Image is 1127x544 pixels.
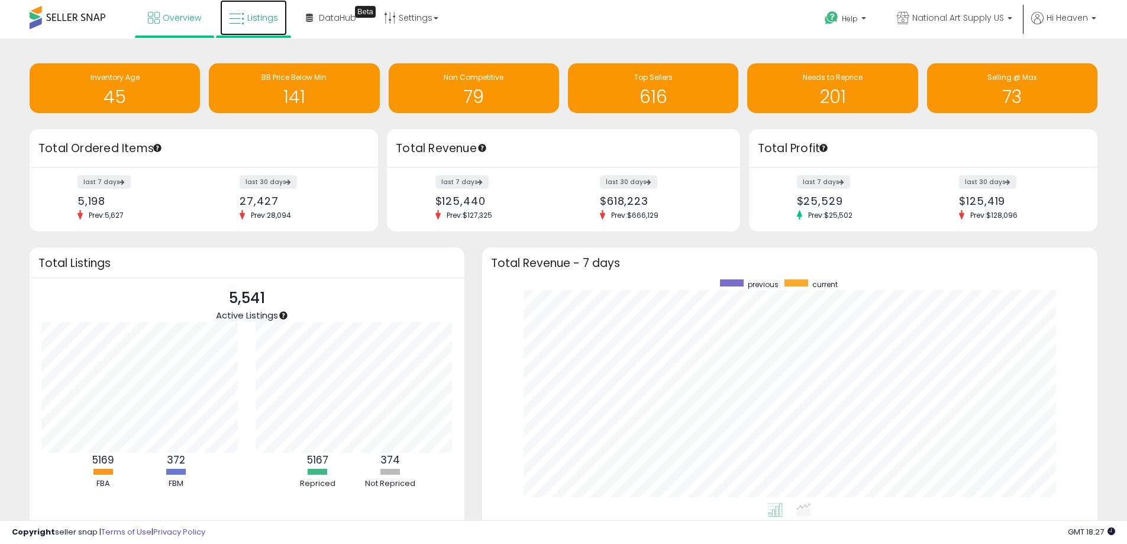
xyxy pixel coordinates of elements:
[815,2,878,38] a: Help
[38,140,369,157] h3: Total Ordered Items
[240,195,357,207] div: 27,427
[818,143,829,153] div: Tooltip anchor
[396,140,731,157] h3: Total Revenue
[215,87,373,107] h1: 141
[959,195,1077,207] div: $125,419
[12,526,55,537] strong: Copyright
[959,175,1016,189] label: last 30 days
[91,72,140,82] span: Inventory Age
[153,526,205,537] a: Privacy Policy
[574,87,732,107] h1: 616
[380,453,400,467] b: 374
[77,175,131,189] label: last 7 days
[441,210,498,220] span: Prev: $127,325
[163,12,201,24] span: Overview
[444,72,503,82] span: Non Competitive
[435,195,555,207] div: $125,440
[600,195,719,207] div: $618,223
[812,279,838,289] span: current
[824,11,839,25] i: Get Help
[282,478,353,490] div: Repriced
[319,12,356,24] span: DataHub
[797,195,915,207] div: $25,529
[491,259,1089,268] h3: Total Revenue - 7 days
[842,14,858,24] span: Help
[209,63,379,113] a: BB Price Below Min 141
[307,453,328,467] b: 5167
[389,63,559,113] a: Non Competitive 79
[278,310,289,321] div: Tooltip anchor
[568,63,738,113] a: Top Sellers 616
[355,478,426,490] div: Not Repriced
[101,526,151,537] a: Terms of Use
[152,143,163,153] div: Tooltip anchor
[30,63,200,113] a: Inventory Age 45
[12,527,205,538] div: seller snap | |
[753,87,912,107] h1: 201
[1031,12,1096,38] a: Hi Heaven
[245,210,297,220] span: Prev: 28,094
[77,195,195,207] div: 5,198
[927,63,1097,113] a: Selling @ Max 73
[1068,526,1115,537] span: 2025-09-12 18:27 GMT
[933,87,1092,107] h1: 73
[797,175,850,189] label: last 7 days
[435,175,489,189] label: last 7 days
[803,72,863,82] span: Needs to Reprice
[395,87,553,107] h1: 79
[355,6,376,18] div: Tooltip anchor
[92,453,114,467] b: 5169
[758,140,1089,157] h3: Total Profit
[987,72,1037,82] span: Selling @ Max
[68,478,139,490] div: FBA
[600,175,657,189] label: last 30 days
[748,279,779,289] span: previous
[35,87,194,107] h1: 45
[167,453,185,467] b: 372
[261,72,327,82] span: BB Price Below Min
[912,12,1004,24] span: National Art Supply US
[802,210,858,220] span: Prev: $25,502
[38,259,456,268] h3: Total Listings
[247,12,278,24] span: Listings
[216,287,278,310] p: 5,541
[216,309,278,321] span: Active Listings
[747,63,918,113] a: Needs to Reprice 201
[964,210,1023,220] span: Prev: $128,096
[141,478,212,490] div: FBM
[1047,12,1088,24] span: Hi Heaven
[477,143,487,153] div: Tooltip anchor
[83,210,130,220] span: Prev: 5,627
[634,72,673,82] span: Top Sellers
[240,175,297,189] label: last 30 days
[605,210,664,220] span: Prev: $666,129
